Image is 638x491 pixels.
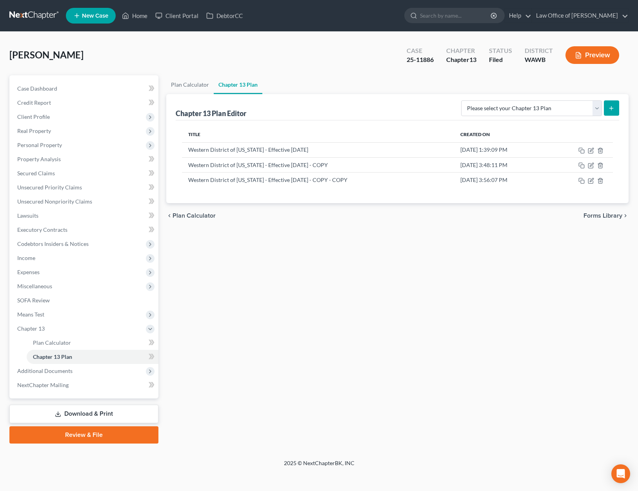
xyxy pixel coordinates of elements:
[17,283,52,289] span: Miscellaneous
[11,209,158,223] a: Lawsuits
[11,378,158,392] a: NextChapter Mailing
[176,109,246,118] div: Chapter 13 Plan Editor
[454,127,549,142] th: Created On
[33,339,71,346] span: Plan Calculator
[27,350,158,364] a: Chapter 13 Plan
[446,46,476,55] div: Chapter
[525,46,553,55] div: District
[17,240,89,247] span: Codebtors Insiders & Notices
[525,55,553,64] div: WAWB
[17,226,67,233] span: Executory Contracts
[17,212,38,219] span: Lawsuits
[11,166,158,180] a: Secured Claims
[27,336,158,350] a: Plan Calculator
[11,152,158,166] a: Property Analysis
[17,255,35,261] span: Income
[17,325,45,332] span: Chapter 13
[11,96,158,110] a: Credit Report
[17,142,62,148] span: Personal Property
[565,46,619,64] button: Preview
[82,13,108,19] span: New Case
[151,9,202,23] a: Client Portal
[11,195,158,209] a: Unsecured Nonpriority Claims
[182,127,454,142] th: Title
[33,353,72,360] span: Chapter 13 Plan
[11,180,158,195] a: Unsecured Priority Claims
[96,459,543,473] div: 2025 © NextChapterBK, INC
[11,82,158,96] a: Case Dashboard
[532,9,628,23] a: Law Office of [PERSON_NAME]
[446,55,476,64] div: Chapter
[454,173,549,187] td: [DATE] 3:56:07 PM
[622,213,629,219] i: chevron_right
[505,9,531,23] a: Help
[17,269,40,275] span: Expenses
[166,213,216,219] button: chevron_left Plan Calculator
[118,9,151,23] a: Home
[17,99,51,106] span: Credit Report
[583,213,629,219] button: Forms Library chevron_right
[173,213,216,219] span: Plan Calculator
[17,184,82,191] span: Unsecured Priority Claims
[583,213,622,219] span: Forms Library
[17,127,51,134] span: Real Property
[17,113,50,120] span: Client Profile
[17,297,50,304] span: SOFA Review
[454,142,549,157] td: [DATE] 1:39:09 PM
[9,405,158,423] a: Download & Print
[182,142,454,157] td: Western District of [US_STATE] - Effective [DATE]
[17,367,73,374] span: Additional Documents
[17,311,44,318] span: Means Test
[489,46,512,55] div: Status
[17,85,57,92] span: Case Dashboard
[11,293,158,307] a: SOFA Review
[489,55,512,64] div: Filed
[17,156,61,162] span: Property Analysis
[182,173,454,187] td: Western District of [US_STATE] - Effective [DATE] - COPY - COPY
[454,157,549,172] td: [DATE] 3:48:11 PM
[11,223,158,237] a: Executory Contracts
[17,382,69,388] span: NextChapter Mailing
[17,170,55,176] span: Secured Claims
[420,8,492,23] input: Search by name...
[407,55,434,64] div: 25-11886
[9,49,84,60] span: [PERSON_NAME]
[469,56,476,63] span: 13
[9,426,158,444] a: Review & File
[407,46,434,55] div: Case
[166,75,214,94] a: Plan Calculator
[202,9,247,23] a: DebtorCC
[166,213,173,219] i: chevron_left
[611,464,630,483] div: Open Intercom Messenger
[214,75,262,94] a: Chapter 13 Plan
[182,157,454,172] td: Western District of [US_STATE] - Effective [DATE] - COPY
[17,198,92,205] span: Unsecured Nonpriority Claims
